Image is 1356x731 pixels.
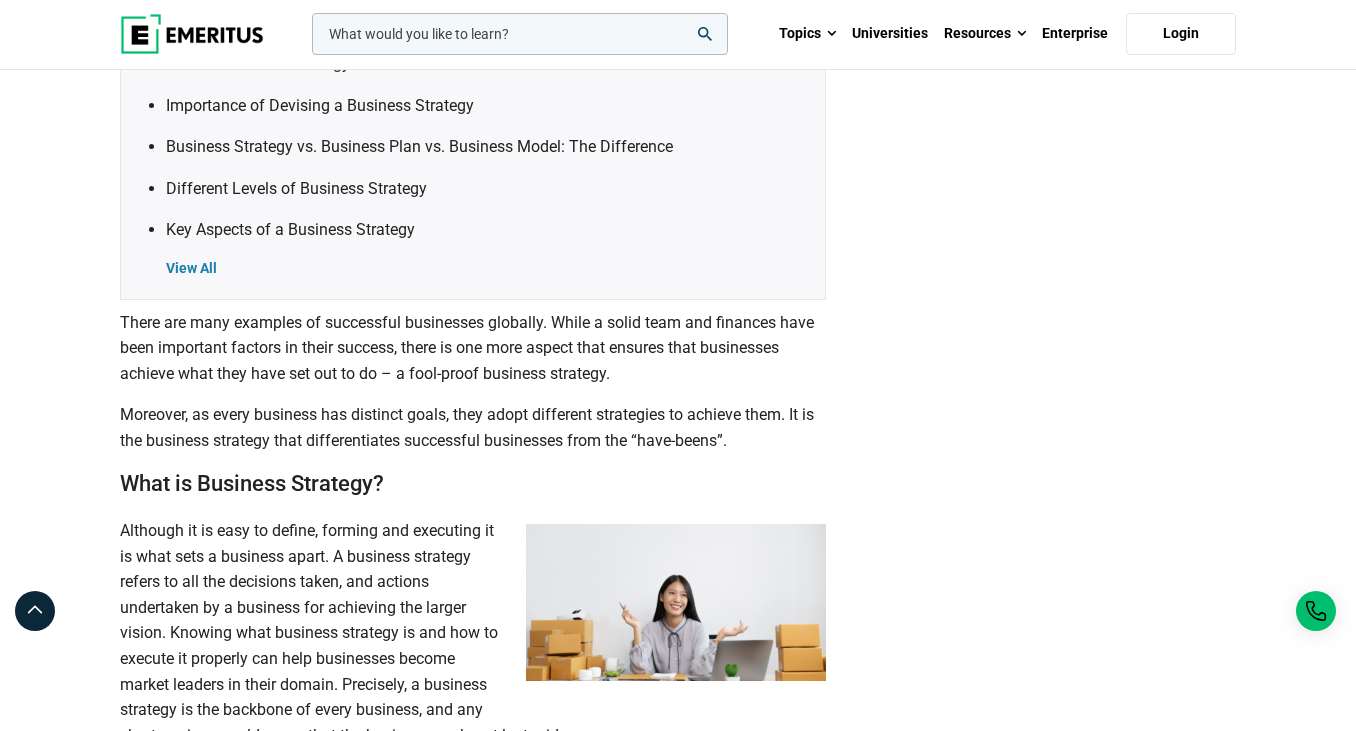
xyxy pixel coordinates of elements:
h2: What is Business Strategy? [120,470,826,499]
a: Business Strategy vs. Business Plan vs. Business Model: The Difference [166,137,673,156]
p: Moreover, as every business has distinct goals, they adopt different strategies to achieve them. ... [120,402,826,453]
input: woocommerce-product-search-field-0 [312,13,728,55]
a: What is Business Strategy? [166,54,358,73]
a: Key Aspects of a Business Strategy [166,220,415,239]
a: Importance of Devising a Business Strategy [166,96,474,115]
div: View All [166,259,805,279]
p: There are many examples of successful businesses globally. While a solid team and finances have b... [120,310,826,387]
a: Different Levels of Business Strategy [166,179,427,198]
a: Login [1126,13,1236,55]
